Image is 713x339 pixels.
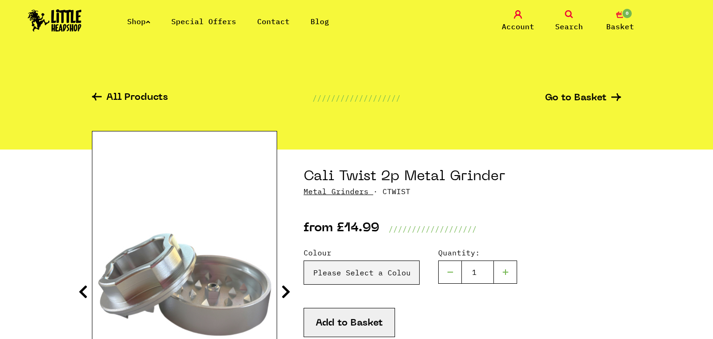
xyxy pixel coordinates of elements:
label: Quantity: [438,247,517,258]
p: from £14.99 [304,223,379,235]
a: Special Offers [171,17,236,26]
span: 0 [622,8,633,19]
a: Go to Basket [545,93,621,103]
img: Little Head Shop Logo [28,9,82,32]
p: · CTWIST [304,186,621,197]
a: 0 Basket [597,10,643,32]
p: /////////////////// [389,223,477,235]
h1: Cali Twist 2p Metal Grinder [304,168,621,186]
a: All Products [92,93,168,104]
a: Search [546,10,592,32]
button: Add to Basket [304,308,395,337]
input: 1 [461,261,494,284]
span: Search [555,21,583,32]
span: Basket [606,21,634,32]
p: /////////////////// [312,92,401,104]
a: Shop [127,17,150,26]
a: Contact [257,17,290,26]
label: Colour [304,247,420,258]
span: Account [502,21,534,32]
a: Metal Grinders [304,187,369,196]
a: Blog [311,17,329,26]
